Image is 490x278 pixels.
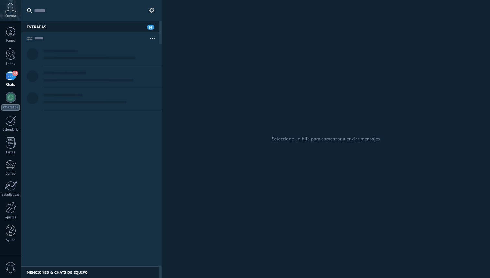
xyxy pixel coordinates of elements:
div: Estadísticas [1,193,20,197]
div: WhatsApp [1,104,20,111]
div: Chats [1,83,20,87]
div: Listas [1,151,20,155]
div: Ajustes [1,215,20,220]
div: Leads [1,62,20,66]
span: 93 [12,71,18,76]
div: Menciones & Chats de equipo [21,266,159,278]
div: Entradas [21,21,159,32]
span: Cuenta [5,14,16,18]
div: Panel [1,39,20,43]
div: Ayuda [1,238,20,242]
span: 93 [147,25,154,30]
div: Calendario [1,128,20,132]
div: Correo [1,172,20,176]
